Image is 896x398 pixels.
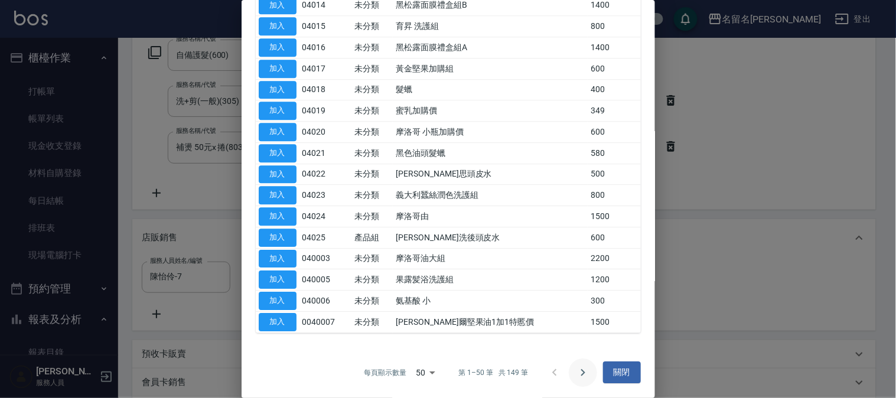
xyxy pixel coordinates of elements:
[259,207,297,226] button: 加入
[393,37,588,58] td: 黑松露面膜禮盒組A
[588,37,640,58] td: 1400
[259,186,297,204] button: 加入
[299,142,352,164] td: 04021
[603,361,641,383] button: 關閉
[351,164,393,185] td: 未分類
[588,248,640,269] td: 2200
[351,37,393,58] td: 未分類
[299,164,352,185] td: 04022
[411,357,439,389] div: 50
[393,311,588,332] td: [PERSON_NAME]爾堅果油1加1特慝價
[351,185,393,206] td: 未分類
[588,164,640,185] td: 500
[351,122,393,143] td: 未分類
[299,185,352,206] td: 04023
[393,122,588,143] td: 摩洛哥 小瓶加購價
[393,142,588,164] td: 黑色油頭髮蠟
[259,60,297,78] button: 加入
[569,358,597,387] button: Go to next page
[299,79,352,100] td: 04018
[299,291,352,312] td: 040006
[259,250,297,268] button: 加入
[351,248,393,269] td: 未分類
[351,206,393,227] td: 未分類
[393,206,588,227] td: 摩洛哥由
[259,38,297,57] button: 加入
[351,79,393,100] td: 未分類
[588,16,640,37] td: 800
[259,144,297,162] button: 加入
[351,311,393,332] td: 未分類
[588,227,640,248] td: 600
[299,16,352,37] td: 04015
[588,122,640,143] td: 600
[393,79,588,100] td: 髮蠟
[351,269,393,291] td: 未分類
[588,206,640,227] td: 1500
[299,206,352,227] td: 04024
[351,227,393,248] td: 產品組
[299,58,352,79] td: 04017
[393,16,588,37] td: 育昇 洗護組
[393,248,588,269] td: 摩洛哥油大組
[259,17,297,35] button: 加入
[299,248,352,269] td: 040003
[458,367,528,378] p: 第 1–50 筆 共 149 筆
[588,185,640,206] td: 800
[351,100,393,122] td: 未分類
[259,123,297,141] button: 加入
[299,311,352,332] td: 0040007
[351,142,393,164] td: 未分類
[351,16,393,37] td: 未分類
[259,165,297,184] button: 加入
[259,292,297,310] button: 加入
[393,269,588,291] td: 果露髪浴洗護組
[299,269,352,291] td: 040005
[393,227,588,248] td: [PERSON_NAME]洗後頭皮水
[299,100,352,122] td: 04019
[259,81,297,99] button: 加入
[588,58,640,79] td: 600
[259,270,297,289] button: 加入
[588,311,640,332] td: 1500
[393,164,588,185] td: [PERSON_NAME]思頭皮水
[259,313,297,331] button: 加入
[299,227,352,248] td: 04025
[588,100,640,122] td: 349
[588,291,640,312] td: 300
[588,142,640,164] td: 580
[259,229,297,247] button: 加入
[588,269,640,291] td: 1200
[393,185,588,206] td: 義大利蠶絲潤色洗護組
[351,291,393,312] td: 未分類
[299,37,352,58] td: 04016
[393,291,588,312] td: 氨基酸 小
[299,122,352,143] td: 04020
[393,58,588,79] td: 黃金堅果加購組
[351,58,393,79] td: 未分類
[259,102,297,120] button: 加入
[393,100,588,122] td: 蜜乳加購價
[588,79,640,100] td: 400
[364,367,406,378] p: 每頁顯示數量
